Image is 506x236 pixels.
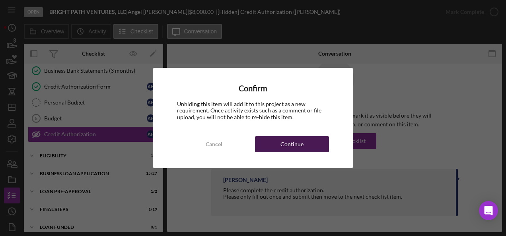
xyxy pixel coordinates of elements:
div: Unhiding this item will add it to this project as a new requirement. Once activity exists such as... [177,101,329,120]
div: Continue [280,136,304,152]
div: Open Intercom Messenger [479,201,498,220]
button: Cancel [177,136,251,152]
h4: Confirm [177,84,329,93]
div: Cancel [206,136,222,152]
button: Continue [255,136,329,152]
